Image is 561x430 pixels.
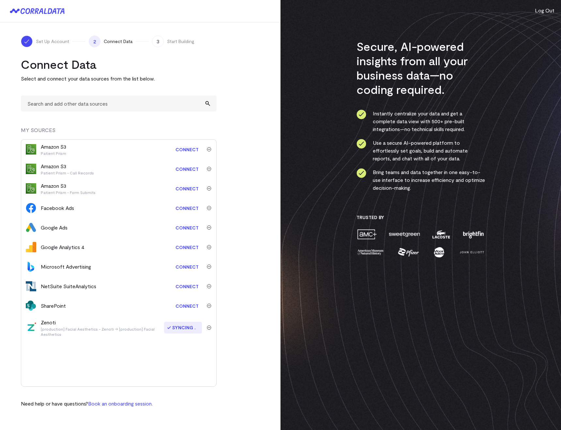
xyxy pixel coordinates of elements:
[207,325,211,330] img: trash-40e54a27.svg
[26,183,36,194] img: s3-704c6b6c.svg
[41,302,66,310] div: SharePoint
[207,206,211,210] img: trash-40e54a27.svg
[41,182,96,195] div: Amazon S3
[164,322,202,334] span: Syncing
[207,245,211,249] img: trash-40e54a27.svg
[207,167,211,171] img: trash-40e54a27.svg
[21,96,217,111] input: Search and add other data sources
[459,246,485,258] img: john-elliott-25751c40.png
[152,36,164,47] span: 3
[207,225,211,230] img: trash-40e54a27.svg
[89,36,100,47] span: 2
[26,144,36,155] img: s3-704c6b6c.svg
[172,183,202,195] a: Connect
[26,322,36,333] img: zenoti-2086f9c1.png
[356,215,485,220] h3: Trusted By
[26,242,36,252] img: google_analytics_4-4ee20295.svg
[41,224,68,231] div: Google Ads
[104,38,132,45] span: Connect Data
[36,38,69,45] span: Set Up Account
[88,400,153,407] a: Book an onboarding session.
[26,301,36,311] img: share_point-5b472252.svg
[207,284,211,289] img: trash-40e54a27.svg
[207,264,211,269] img: trash-40e54a27.svg
[26,222,36,233] img: google_ads-c8121f33.png
[26,203,36,213] img: facebook_ads-56946ca1.svg
[21,57,217,71] h2: Connect Data
[356,139,485,162] li: Use a secure AI-powered platform to effortlessly set goals, build and automate reports, and chat ...
[41,204,74,212] div: Facebook Ads
[172,300,202,312] a: Connect
[41,263,91,271] div: Microsoft Advertising
[207,186,211,191] img: trash-40e54a27.svg
[172,163,202,175] a: Connect
[356,139,366,149] img: ico-check-circle-4b19435c.svg
[172,222,202,234] a: Connect
[356,168,366,178] img: ico-check-circle-4b19435c.svg
[41,282,96,290] div: NetSuite SuiteAnalytics
[356,110,366,119] img: ico-check-circle-4b19435c.svg
[535,7,554,14] button: Log Out
[41,319,162,337] div: Zenoti
[167,38,194,45] span: Start Building
[172,143,202,156] a: Connect
[432,246,446,258] img: moon-juice-c312e729.png
[397,246,420,258] img: pfizer-e137f5fc.png
[41,162,94,175] div: Amazon S3
[356,246,385,258] img: amnh-5afada46.png
[207,147,211,152] img: trash-40e54a27.svg
[356,229,377,240] img: amc-0b11a8f1.png
[172,241,202,253] a: Connect
[172,280,202,292] a: Connect
[388,229,421,240] img: sweetgreen-1d1fb32c.png
[26,281,36,291] img: netsuite_suiteanalytics-bd0449f9.svg
[41,170,94,175] p: Patient Prism - Call Records
[356,110,485,133] li: Instantly centralize your data and get a complete data view with 500+ pre-built integrations—no t...
[23,38,30,45] img: ico-check-white-5ff98cb1.svg
[21,126,217,139] div: MY SOURCES
[356,168,485,192] li: Bring teams and data together in one easy-to-use interface to increase efficiency and optimize de...
[356,39,485,96] h3: Secure, AI-powered insights from all your business data—no coding required.
[432,229,451,240] img: lacoste-7a6b0538.png
[41,243,84,251] div: Google Analytics 4
[462,229,485,240] img: brightfin-a251e171.png
[41,143,66,156] div: Amazon S3
[41,190,96,195] p: Patient Prism - Form Submits
[207,304,211,308] img: trash-40e54a27.svg
[172,261,202,273] a: Connect
[41,151,66,156] p: Patient Prism
[41,326,162,337] p: [production] Facial Aesthetics - Zenoti → [production] Facial Aesthetics
[26,261,36,272] img: bingads-f64eff47.svg
[21,75,217,82] p: Select and connect your data sources from the list below.
[26,164,36,174] img: s3-704c6b6c.svg
[21,400,153,408] p: Need help or have questions?
[172,202,202,214] a: Connect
